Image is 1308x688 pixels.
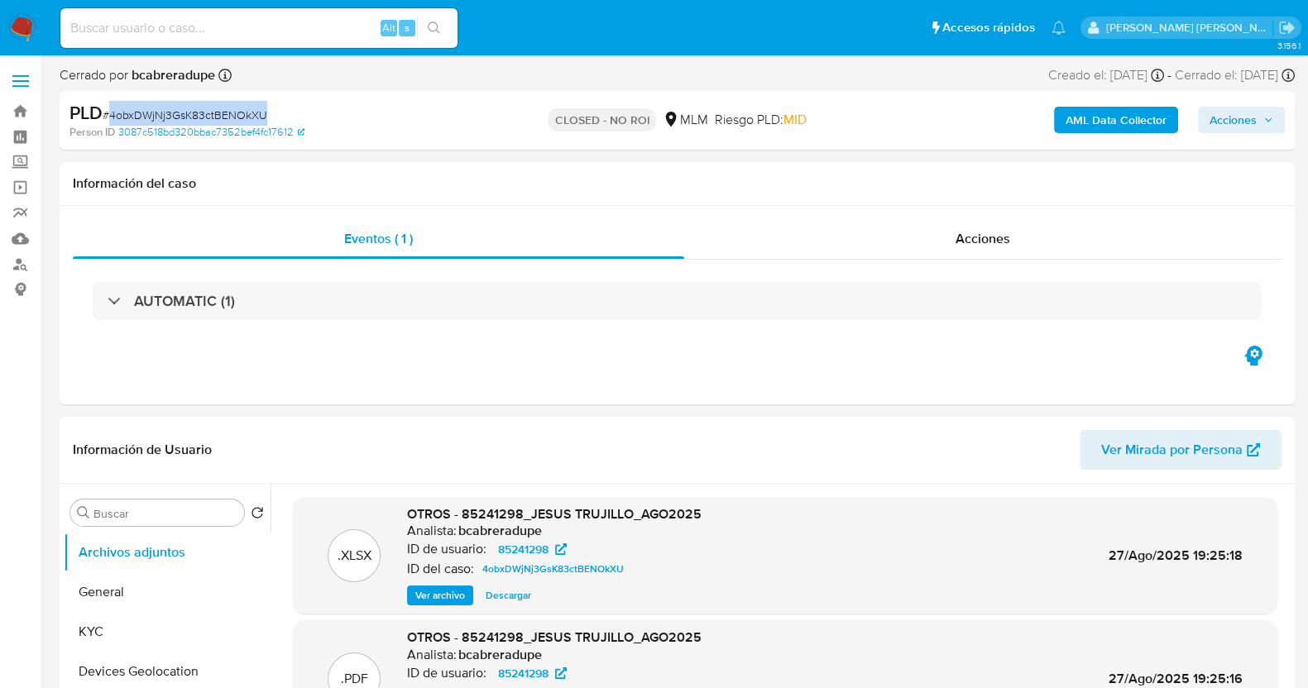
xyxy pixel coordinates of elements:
span: - [1167,66,1171,84]
h6: bcabreradupe [458,647,542,663]
span: Riesgo PLD: [714,111,806,129]
a: 85241298 [488,539,577,559]
b: PLD [69,99,103,126]
p: Analista: [407,647,457,663]
h6: bcabreradupe [458,523,542,539]
span: Descargar [486,587,531,604]
span: Alt [382,20,395,36]
span: s [405,20,410,36]
span: OTROS - 85241298_JESUS TRUJILLO_AGO2025 [407,628,702,647]
span: Acciones [1210,107,1257,133]
div: AUTOMATIC (1) [93,282,1262,320]
span: 4obxDWjNj3GsK83ctBENOkXU [482,559,624,579]
b: AML Data Collector [1066,107,1167,133]
span: 85241298 [498,663,549,683]
p: ID de usuario: [407,541,486,557]
a: Notificaciones [1052,21,1066,35]
input: Buscar usuario o caso... [60,17,458,39]
input: Buscar [93,506,237,521]
div: Creado el: [DATE] [1048,66,1164,84]
p: CLOSED - NO ROI [548,108,656,131]
span: Acciones [956,229,1010,248]
a: Salir [1278,19,1296,36]
h1: Información de Usuario [73,442,212,458]
span: 27/Ago/2025 19:25:18 [1109,546,1243,565]
button: search-icon [417,17,451,40]
h3: AUTOMATIC (1) [134,292,235,310]
span: Ver Mirada por Persona [1101,430,1243,470]
button: KYC [64,612,271,652]
h1: Información del caso [73,175,1282,192]
button: Archivos adjuntos [64,533,271,572]
span: 85241298 [498,539,549,559]
div: Cerrado el: [DATE] [1175,66,1295,84]
button: Ver archivo [407,585,473,605]
span: 27/Ago/2025 19:25:16 [1109,669,1243,688]
span: Cerrado por [60,66,215,84]
span: Eventos ( 1 ) [344,229,413,248]
button: Descargar [477,585,539,605]
button: Ver Mirada por Persona [1080,430,1282,470]
a: 3087c518bd320bbac7352bef4fc17612 [118,125,304,140]
button: Buscar [77,506,90,519]
b: Person ID [69,125,115,140]
button: Acciones [1198,107,1285,133]
p: Analista: [407,523,457,539]
p: ID del caso: [407,561,474,577]
span: # 4obxDWjNj3GsK83ctBENOkXU [103,107,267,123]
span: MID [783,110,806,129]
span: OTROS - 85241298_JESUS TRUJILLO_AGO2025 [407,504,702,523]
div: MLM [663,111,707,129]
p: baltazar.cabreradupeyron@mercadolibre.com.mx [1106,20,1273,36]
p: .XLSX [338,547,371,565]
button: General [64,572,271,612]
a: 4obxDWjNj3GsK83ctBENOkXU [476,559,630,579]
button: AML Data Collector [1054,107,1178,133]
span: Accesos rápidos [942,19,1035,36]
p: ID de usuario: [407,665,486,681]
a: 85241298 [488,663,577,683]
p: .PDF [341,670,368,688]
b: bcabreradupe [128,65,215,84]
button: Volver al orden por defecto [251,506,264,524]
span: Ver archivo [415,587,465,604]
